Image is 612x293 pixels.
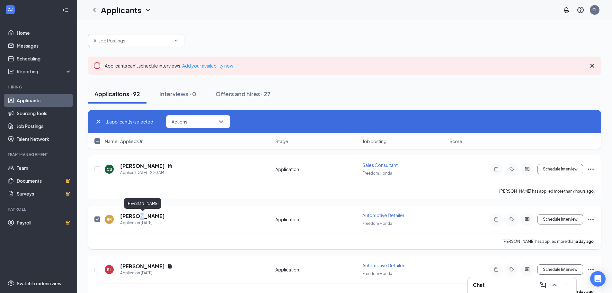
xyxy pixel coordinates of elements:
[538,280,548,290] button: ComposeMessage
[8,206,70,212] div: Payroll
[105,63,233,69] span: Applicants can't schedule interviews.
[17,161,72,174] a: Team
[120,213,165,220] h5: [PERSON_NAME]
[182,63,233,69] a: Add your availability now
[362,171,392,176] span: Freedom Honda
[8,68,14,75] svg: Analysis
[577,6,584,14] svg: QuestionInfo
[449,138,462,144] span: Score
[8,152,70,157] div: Team Management
[166,115,230,128] button: ActionsChevronDown
[362,262,404,268] span: Automotive Detailer
[124,198,161,209] div: [PERSON_NAME]
[362,162,398,168] span: Sales Consultant
[563,6,570,14] svg: Notifications
[508,267,516,272] svg: Tag
[587,165,595,173] svg: Ellipses
[587,215,595,223] svg: Ellipses
[549,280,560,290] button: ChevronUp
[362,271,392,276] span: Freedom Honda
[587,266,595,273] svg: Ellipses
[362,212,404,218] span: Automotive Detailer
[107,267,111,272] div: RL
[275,266,359,273] div: Application
[120,270,173,276] div: Applied on [DATE]
[172,119,187,124] span: Actions
[561,280,571,290] button: Minimize
[537,264,583,275] button: Schedule Interview
[592,7,597,13] div: CL
[551,281,558,289] svg: ChevronUp
[93,37,171,44] input: All Job Postings
[537,214,583,224] button: Schedule Interview
[94,118,102,125] svg: Cross
[120,220,165,226] div: Applied on [DATE]
[17,120,72,133] a: Job Postings
[275,216,359,223] div: Application
[105,138,144,144] span: Name · Applied On
[17,107,72,120] a: Sourcing Tools
[508,167,516,172] svg: Tag
[17,94,72,107] a: Applicants
[94,90,140,98] div: Applications · 92
[17,39,72,52] a: Messages
[275,138,288,144] span: Stage
[107,217,112,222] div: RR
[539,281,547,289] svg: ComposeMessage
[8,84,70,90] div: Hiring
[17,216,72,229] a: PayrollCrown
[17,52,72,65] a: Scheduling
[492,267,500,272] svg: Note
[144,6,152,14] svg: ChevronDown
[275,166,359,172] div: Application
[590,271,606,287] div: Open Intercom Messenger
[492,217,500,222] svg: Note
[216,90,271,98] div: Offers and hires · 27
[107,167,112,172] div: CB
[120,263,165,270] h5: [PERSON_NAME]
[17,133,72,145] a: Talent Network
[17,174,72,187] a: DocumentsCrown
[167,163,173,169] svg: Document
[362,138,386,144] span: Job posting
[572,189,594,194] b: 7 hours ago
[101,5,141,15] h1: Applicants
[17,280,62,287] div: Switch to admin view
[576,239,594,244] b: a day ago
[502,239,595,244] p: [PERSON_NAME] has applied more than .
[167,264,173,269] svg: Document
[473,281,484,288] h3: Chat
[7,6,13,13] svg: WorkstreamLogo
[91,6,98,14] svg: ChevronLeft
[8,280,14,287] svg: Settings
[508,217,516,222] svg: Tag
[537,164,583,174] button: Schedule Interview
[174,38,179,43] svg: ChevronDown
[523,217,531,222] svg: ActiveChat
[523,267,531,272] svg: ActiveChat
[106,118,153,125] span: 1 applicant(s) selected
[62,7,68,13] svg: Collapse
[17,68,72,75] div: Reporting
[93,62,101,69] svg: Error
[120,169,173,176] div: Applied [DATE] 12:20 AM
[562,281,570,289] svg: Minimize
[17,26,72,39] a: Home
[523,167,531,172] svg: ActiveChat
[499,188,595,194] p: [PERSON_NAME] has applied more than .
[492,167,500,172] svg: Note
[120,162,165,169] h5: [PERSON_NAME]
[217,118,225,125] svg: ChevronDown
[362,221,392,226] span: Freedom Honda
[159,90,196,98] div: Interviews · 0
[588,62,596,69] svg: Cross
[17,187,72,200] a: SurveysCrown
